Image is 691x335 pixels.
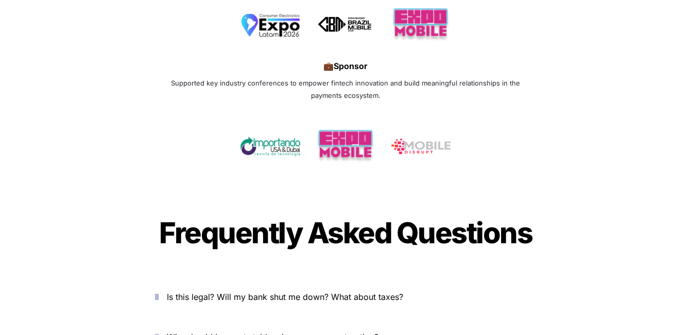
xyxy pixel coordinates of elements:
[140,281,551,313] button: Is this legal? Will my bank shut me down? What about taxes?
[167,292,403,302] span: Is this legal? Will my bank shut me down? What about taxes?
[159,215,532,250] span: Frequently Asked Questions
[171,79,522,99] span: Supported key industry conferences to empower fintech innovation and build meaningful relationshi...
[334,61,368,71] strong: Sponsor
[323,61,334,71] span: 💼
